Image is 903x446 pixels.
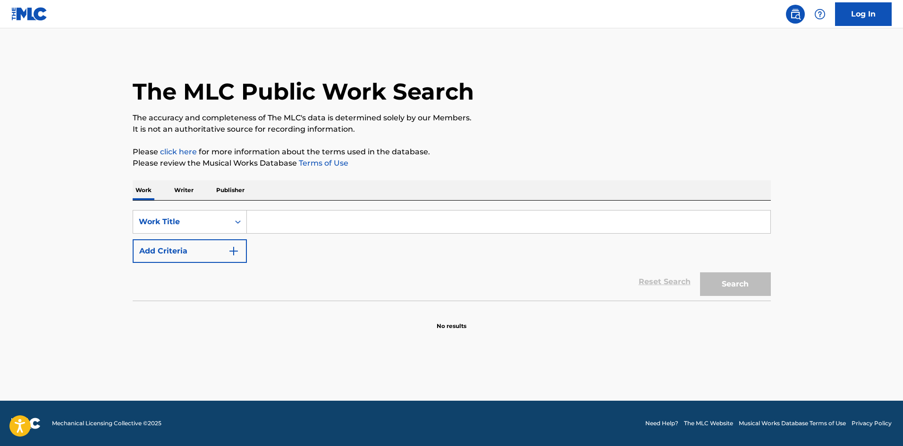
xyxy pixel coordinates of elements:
[133,124,771,135] p: It is not an authoritative source for recording information.
[139,216,224,227] div: Work Title
[160,147,197,156] a: click here
[133,158,771,169] p: Please review the Musical Works Database
[11,418,41,429] img: logo
[684,419,733,428] a: The MLC Website
[814,8,826,20] img: help
[645,419,678,428] a: Need Help?
[835,2,892,26] a: Log In
[133,146,771,158] p: Please for more information about the terms used in the database.
[739,419,846,428] a: Musical Works Database Terms of Use
[133,180,154,200] p: Work
[228,245,239,257] img: 9d2ae6d4665cec9f34b9.svg
[133,77,474,106] h1: The MLC Public Work Search
[852,419,892,428] a: Privacy Policy
[790,8,801,20] img: search
[810,5,829,24] div: Help
[11,7,48,21] img: MLC Logo
[171,180,196,200] p: Writer
[213,180,247,200] p: Publisher
[133,239,247,263] button: Add Criteria
[437,311,466,330] p: No results
[133,210,771,301] form: Search Form
[52,419,161,428] span: Mechanical Licensing Collective © 2025
[786,5,805,24] a: Public Search
[133,112,771,124] p: The accuracy and completeness of The MLC's data is determined solely by our Members.
[297,159,348,168] a: Terms of Use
